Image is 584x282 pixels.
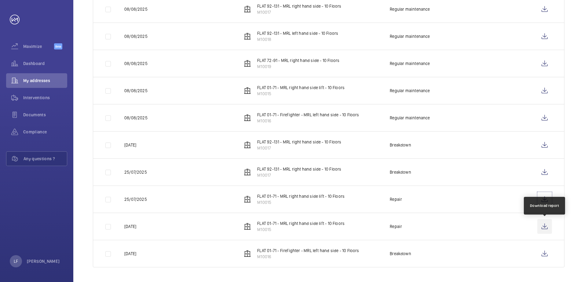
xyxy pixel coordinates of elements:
p: M10017 [257,145,341,151]
p: 25/07/2025 [124,196,147,202]
p: 08/08/2025 [124,88,148,94]
p: FLAT 01-71 - Firefighter - MRL left hand side - 10 Floors [257,112,359,118]
p: FLAT 72-91 - MRL right hand side - 10 Floors [257,57,339,63]
p: Regular maintenance [390,88,430,94]
p: Breakdown [390,251,411,257]
p: Repair [390,223,402,230]
p: M10016 [257,254,359,260]
p: 08/08/2025 [124,115,148,121]
p: FLAT 01-71 - MRL right hand side lift - 10 Floors [257,220,345,226]
p: FLAT 92-131 - MRL right hand side - 10 Floors [257,166,341,172]
p: FLAT 01-71 - MRL right hand side lift - 10 Floors [257,193,345,199]
p: LF [14,258,18,264]
p: 08/08/2025 [124,33,148,39]
img: elevator.svg [244,33,251,40]
p: Repair [390,196,402,202]
p: [DATE] [124,251,136,257]
p: M10017 [257,172,341,178]
span: My addresses [23,78,67,84]
img: elevator.svg [244,114,251,121]
img: elevator.svg [244,168,251,176]
p: M10015 [257,91,345,97]
p: Breakdown [390,142,411,148]
p: [DATE] [124,142,136,148]
p: M10016 [257,118,359,124]
p: 08/08/2025 [124,6,148,12]
img: elevator.svg [244,223,251,230]
p: FLAT 92-131 - MRL left hand side - 10 Floors [257,30,338,36]
p: 08/08/2025 [124,60,148,67]
img: elevator.svg [244,250,251,257]
img: elevator.svg [244,141,251,149]
span: Interventions [23,95,67,101]
img: elevator.svg [244,87,251,94]
img: elevator.svg [244,60,251,67]
p: Regular maintenance [390,33,430,39]
p: Regular maintenance [390,60,430,67]
p: [PERSON_NAME] [27,258,60,264]
span: Beta [54,43,62,49]
p: FLAT 01-71 - MRL right hand side lift - 10 Floors [257,85,345,91]
p: Breakdown [390,169,411,175]
p: M10019 [257,63,339,70]
p: Regular maintenance [390,115,430,121]
p: FLAT 92-131 - MRL right hand side - 10 Floors [257,139,341,145]
p: M10017 [257,9,341,15]
p: 25/07/2025 [124,169,147,175]
span: Documents [23,112,67,118]
p: FLAT 01-71 - Firefighter - MRL left hand side - 10 Floors [257,248,359,254]
img: elevator.svg [244,5,251,13]
p: FLAT 92-131 - MRL right hand side - 10 Floors [257,3,341,9]
p: [DATE] [124,223,136,230]
p: Regular maintenance [390,6,430,12]
span: Any questions ? [24,156,67,162]
span: Dashboard [23,60,67,67]
span: Compliance [23,129,67,135]
p: M10015 [257,199,345,205]
div: Download report [530,203,559,208]
p: M10018 [257,36,338,42]
img: elevator.svg [244,196,251,203]
span: Maximize [23,43,54,49]
p: M10015 [257,226,345,233]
